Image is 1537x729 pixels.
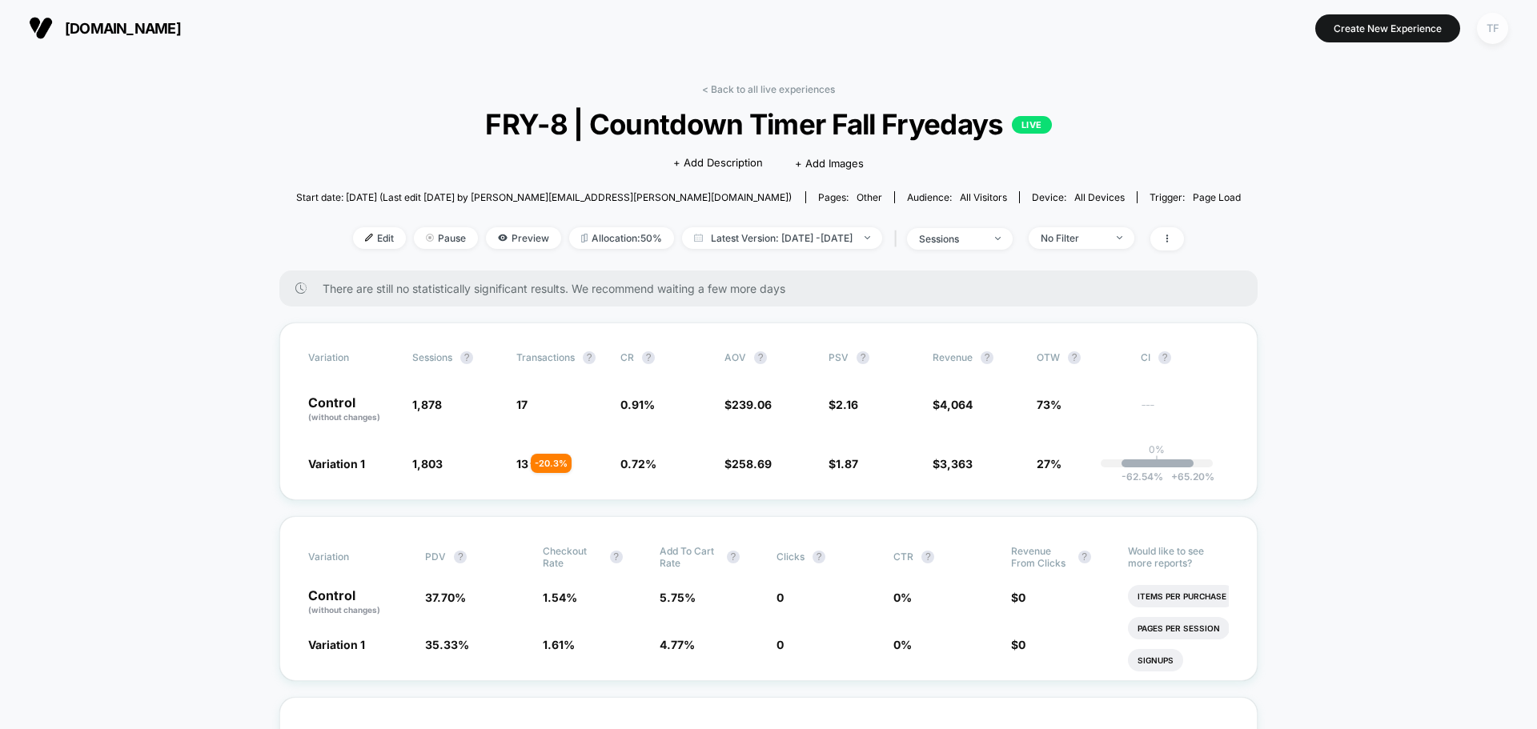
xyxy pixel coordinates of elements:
[1037,398,1061,411] span: 73%
[516,457,528,471] span: 13
[1011,545,1070,569] span: Revenue From Clicks
[1128,585,1236,607] li: Items Per Purchase
[836,457,858,471] span: 1.87
[933,457,973,471] span: $
[919,233,983,245] div: sessions
[724,351,746,363] span: AOV
[516,351,575,363] span: Transactions
[1037,457,1061,471] span: 27%
[1074,191,1125,203] span: all devices
[29,16,53,40] img: Visually logo
[933,398,973,411] span: $
[660,545,719,569] span: Add To Cart Rate
[940,457,973,471] span: 3,363
[893,591,912,604] span: 0 %
[836,398,858,411] span: 2.16
[642,351,655,364] button: ?
[829,398,858,411] span: $
[702,83,835,95] a: < Back to all live experiences
[724,398,772,411] span: $
[1171,471,1178,483] span: +
[1150,191,1241,203] div: Trigger:
[907,191,1007,203] div: Audience:
[531,454,572,473] div: - 20.3 %
[1472,12,1513,45] button: TF
[981,351,993,364] button: ?
[829,457,858,471] span: $
[308,412,380,422] span: (without changes)
[777,591,784,604] span: 0
[921,551,934,563] button: ?
[1011,591,1025,604] span: $
[1158,351,1171,364] button: ?
[724,457,772,471] span: $
[425,638,469,651] span: 35.33 %
[673,155,763,171] span: + Add Description
[1078,551,1091,563] button: ?
[620,457,656,471] span: 0.72 %
[1019,191,1137,203] span: Device:
[960,191,1007,203] span: All Visitors
[727,551,740,563] button: ?
[660,638,695,651] span: 4.77 %
[813,551,825,563] button: ?
[583,351,596,364] button: ?
[1012,116,1052,134] p: LIVE
[694,234,703,242] img: calendar
[777,551,805,563] span: Clicks
[308,396,396,423] p: Control
[1193,191,1241,203] span: Page Load
[412,457,443,471] span: 1,803
[516,398,528,411] span: 17
[995,237,1001,240] img: end
[1128,617,1230,639] li: Pages Per Session
[682,227,882,249] span: Latest Version: [DATE] - [DATE]
[65,20,181,37] span: [DOMAIN_NAME]
[343,107,1194,141] span: FRY-8 | Countdown Timer Fall Fryedays
[1128,649,1183,671] li: Signups
[818,191,882,203] div: Pages:
[777,638,784,651] span: 0
[308,589,409,616] p: Control
[933,351,973,363] span: Revenue
[426,234,434,242] img: end
[543,545,602,569] span: Checkout Rate
[414,227,478,249] span: Pause
[543,591,577,604] span: 1.54 %
[308,638,365,651] span: Variation 1
[425,591,466,604] span: 37.70 %
[890,227,907,250] span: |
[829,351,849,363] span: PSV
[1149,443,1165,455] p: 0%
[454,551,467,563] button: ?
[1163,471,1214,483] span: 65.20 %
[732,457,772,471] span: 258.69
[1315,14,1460,42] button: Create New Experience
[1037,351,1125,364] span: OTW
[1018,591,1025,604] span: 0
[412,398,442,411] span: 1,878
[1018,638,1025,651] span: 0
[353,227,406,249] span: Edit
[1477,13,1508,44] div: TF
[486,227,561,249] span: Preview
[893,551,913,563] span: CTR
[308,351,396,364] span: Variation
[857,351,869,364] button: ?
[620,398,655,411] span: 0.91 %
[940,398,973,411] span: 4,064
[296,191,792,203] span: Start date: [DATE] (Last edit [DATE] by [PERSON_NAME][EMAIL_ADDRESS][PERSON_NAME][DOMAIN_NAME])
[660,591,696,604] span: 5.75 %
[308,545,396,569] span: Variation
[893,638,912,651] span: 0 %
[308,605,380,615] span: (without changes)
[581,234,588,242] img: rebalance
[425,551,446,563] span: PDV
[732,398,772,411] span: 239.06
[1141,351,1229,364] span: CI
[620,351,634,363] span: CR
[460,351,473,364] button: ?
[1117,236,1122,239] img: end
[412,351,452,363] span: Sessions
[24,15,186,41] button: [DOMAIN_NAME]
